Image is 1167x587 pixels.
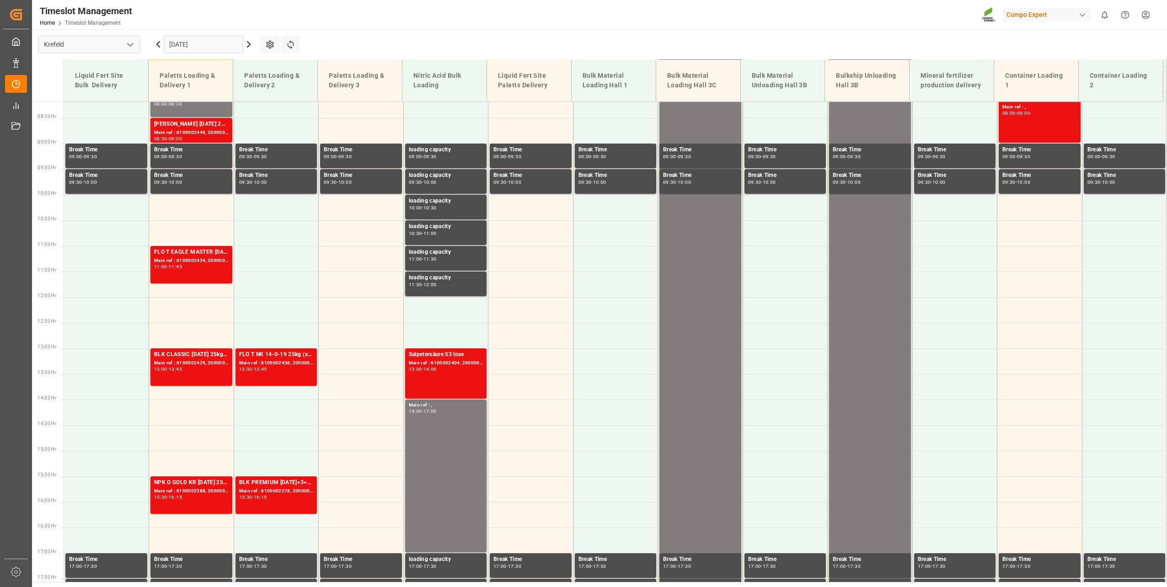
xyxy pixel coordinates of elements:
[763,155,776,159] div: 09:30
[932,180,946,184] div: 10:00
[37,472,56,477] span: 15:30 Hr
[409,283,422,287] div: 11:30
[38,36,140,53] input: Type to search/select
[833,155,846,159] div: 09:00
[154,487,229,495] div: Main ref : 6100002388, 2000001981
[833,564,846,568] div: 17:00
[917,67,986,94] div: Mineral fertilizer production delivery
[763,564,776,568] div: 17:30
[164,36,243,53] input: DD.MM.YYYY
[1087,155,1101,159] div: 09:00
[507,155,508,159] div: -
[493,180,507,184] div: 09:30
[493,155,507,159] div: 09:00
[169,265,182,269] div: 11:45
[1016,111,1017,115] div: -
[324,155,337,159] div: 09:00
[84,564,97,568] div: 17:30
[37,421,56,426] span: 14:30 Hr
[918,555,992,564] div: Break Time
[409,367,422,371] div: 13:00
[748,564,761,568] div: 17:00
[423,155,437,159] div: 09:30
[167,367,169,371] div: -
[338,180,352,184] div: 10:00
[69,155,82,159] div: 09:00
[325,67,395,94] div: Paletts Loading & Delivery 3
[761,180,762,184] div: -
[154,145,229,155] div: Break Time
[154,359,229,367] div: Main ref : 6100002429, 2000001808
[37,344,56,349] span: 13:00 Hr
[591,564,593,568] div: -
[931,180,932,184] div: -
[833,145,907,155] div: Break Time
[154,350,229,359] div: BLK CLASSIC [DATE] 25kg(x40)D,EN,PL,FNL
[493,171,568,180] div: Break Time
[239,350,314,359] div: FLO T NK 14-0-19 25kg (x40) INTBT FAIR 25-5-8 35%UH 3M 25kg (x40) INTHAK Naranja 25kg (x48) ES,PT...
[154,478,229,487] div: NPK O GOLD KR [DATE] 25kg (x60) IT
[422,231,423,235] div: -
[593,564,606,568] div: 17:30
[254,367,267,371] div: 13:45
[1002,145,1077,155] div: Break Time
[239,155,252,159] div: 09:00
[591,155,593,159] div: -
[169,102,182,106] div: 08:30
[1087,555,1162,564] div: Break Time
[833,180,846,184] div: 09:30
[578,180,592,184] div: 09:30
[37,523,56,528] span: 16:30 Hr
[69,564,82,568] div: 17:00
[1016,155,1017,159] div: -
[918,180,931,184] div: 09:30
[847,155,861,159] div: 09:30
[676,180,678,184] div: -
[324,564,337,568] div: 17:00
[1002,555,1077,564] div: Break Time
[71,67,141,94] div: Liquid Fert Site Bulk Delivery
[239,359,314,367] div: Main ref : 6100002436, 2000001994 2000001600
[591,180,593,184] div: -
[494,67,564,94] div: Liquid Fert Site Paletts Delivery
[422,283,423,287] div: -
[763,180,776,184] div: 10:00
[169,564,182,568] div: 17:30
[507,564,508,568] div: -
[82,180,84,184] div: -
[761,155,762,159] div: -
[37,293,56,298] span: 12:00 Hr
[239,180,252,184] div: 09:30
[239,495,252,499] div: 15:30
[337,564,338,568] div: -
[37,165,56,170] span: 09:30 Hr
[423,180,437,184] div: 10:00
[832,67,902,94] div: Bulkship Unloading Hall 3B
[1087,171,1162,180] div: Break Time
[1017,564,1030,568] div: 17:30
[252,367,253,371] div: -
[1001,67,1071,94] div: Container Loading 1
[239,367,252,371] div: 13:00
[422,180,423,184] div: -
[167,564,169,568] div: -
[409,401,483,409] div: Main ref : ,
[154,257,229,265] div: Main ref : 6100002434, 2000002048
[1102,564,1115,568] div: 17:30
[239,145,314,155] div: Break Time
[748,155,761,159] div: 09:00
[167,265,169,269] div: -
[1094,5,1115,25] button: show 0 new notifications
[154,367,167,371] div: 13:00
[40,4,132,18] div: Timeslot Management
[508,155,521,159] div: 09:30
[846,180,847,184] div: -
[154,102,167,106] div: 08:00
[154,137,167,141] div: 08:30
[338,155,352,159] div: 09:30
[167,180,169,184] div: -
[409,155,422,159] div: 09:00
[154,265,167,269] div: 11:00
[748,145,823,155] div: Break Time
[84,180,97,184] div: 10:00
